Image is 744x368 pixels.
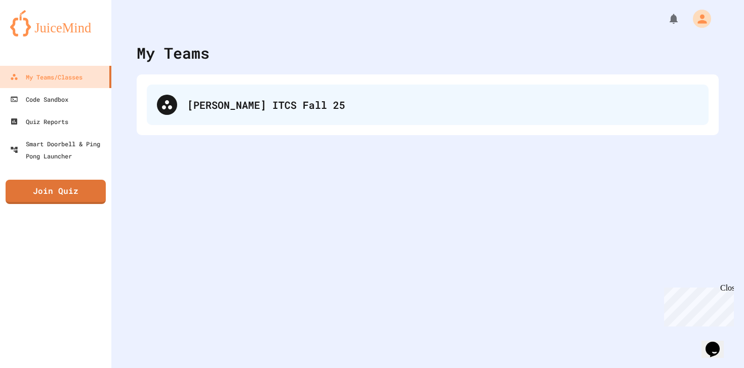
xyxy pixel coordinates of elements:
div: [PERSON_NAME] ITCS Fall 25 [187,97,698,112]
div: Smart Doorbell & Ping Pong Launcher [10,138,107,162]
div: [PERSON_NAME] ITCS Fall 25 [147,85,709,125]
iframe: chat widget [701,328,734,358]
div: My Notifications [649,10,682,27]
div: My Teams [137,42,210,64]
div: My Teams/Classes [10,71,82,83]
div: My Account [682,7,714,30]
img: logo-orange.svg [10,10,101,36]
iframe: chat widget [660,283,734,326]
a: Join Quiz [6,180,106,204]
div: Quiz Reports [10,115,68,128]
div: Chat with us now!Close [4,4,70,64]
div: Code Sandbox [10,93,68,105]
